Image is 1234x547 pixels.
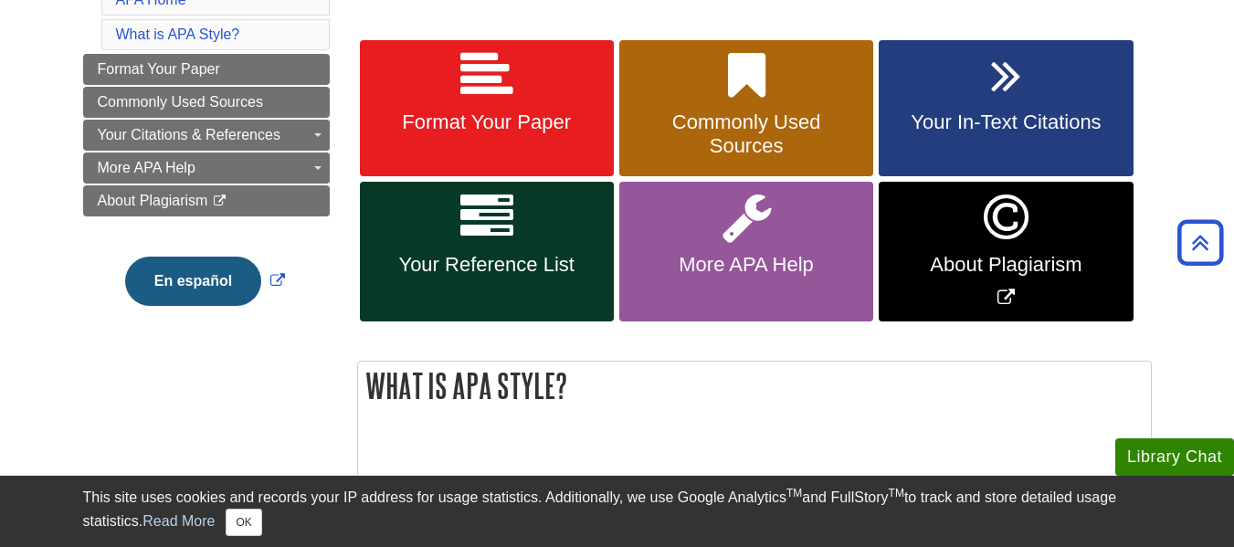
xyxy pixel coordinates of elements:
span: More APA Help [98,160,195,175]
a: Link opens in new window [879,182,1133,321]
a: More APA Help [83,153,330,184]
a: Link opens in new window [121,273,290,289]
a: Read More [142,513,215,529]
h2: What is APA Style? [358,362,1151,410]
span: Commonly Used Sources [98,94,263,110]
sup: TM [786,487,802,500]
a: Your Citations & References [83,120,330,151]
a: About Plagiarism [83,185,330,216]
i: This link opens in a new window [212,195,227,207]
sup: TM [889,487,904,500]
span: Your Reference List [374,253,600,277]
span: Format Your Paper [98,61,220,77]
a: More APA Help [619,182,873,321]
span: More APA Help [633,253,860,277]
button: En español [125,257,261,306]
span: About Plagiarism [98,193,208,208]
span: Format Your Paper [374,110,600,134]
span: Your In-Text Citations [892,110,1119,134]
span: Your Citations & References [98,127,280,142]
button: Library Chat [1115,438,1234,476]
a: What is APA Style? [116,26,240,42]
a: Your In-Text Citations [879,40,1133,177]
a: Back to Top [1171,230,1229,255]
div: This site uses cookies and records your IP address for usage statistics. Additionally, we use Goo... [83,487,1152,536]
a: Format Your Paper [83,54,330,85]
button: Close [226,509,261,536]
a: Your Reference List [360,182,614,321]
span: Commonly Used Sources [633,110,860,158]
a: Commonly Used Sources [619,40,873,177]
span: About Plagiarism [892,253,1119,277]
a: Commonly Used Sources [83,87,330,118]
a: Format Your Paper [360,40,614,177]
